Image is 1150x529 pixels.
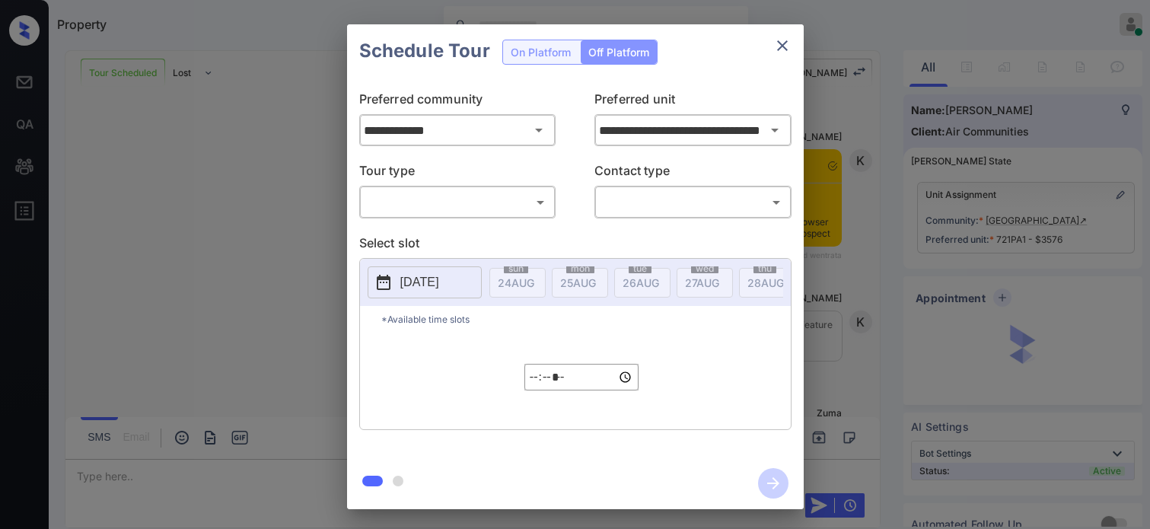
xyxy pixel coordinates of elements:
div: off-platform-time-select [524,333,639,422]
p: Contact type [594,161,792,186]
button: close [767,30,798,61]
p: Preferred community [359,90,556,114]
p: Tour type [359,161,556,186]
p: *Available time slots [381,306,791,333]
p: [DATE] [400,273,439,292]
p: Select slot [359,234,792,258]
button: Open [528,120,550,141]
p: Preferred unit [594,90,792,114]
h2: Schedule Tour [347,24,502,78]
button: [DATE] [368,266,482,298]
button: Open [764,120,785,141]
